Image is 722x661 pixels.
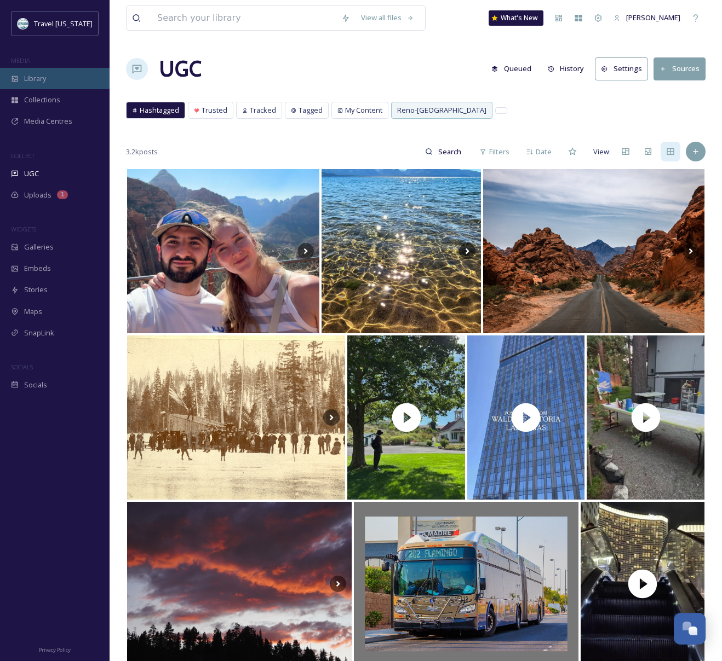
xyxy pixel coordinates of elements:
span: Embeds [24,263,51,274]
span: WIDGETS [11,225,36,233]
a: History [542,58,595,79]
span: Maps [24,306,42,317]
span: Media Centres [24,116,72,126]
input: Search [433,141,468,163]
span: Library [24,73,46,84]
span: Collections [24,95,60,105]
span: Tracked [250,105,276,115]
span: UGC [24,169,39,179]
span: SnapLink [24,328,54,338]
span: 3.2k posts [126,147,158,157]
img: ネバダ州バレーオブファイヤー州立公園 日本での知名度は低いし州立公園なので人は少ないだろうと思って行ったら大間違い。観光バスでツアー客が来るほどの人気スポットでした。ラスベガスから車で1時間とい... [483,169,704,333]
span: Stories [24,285,48,295]
span: MEDIA [11,56,30,65]
span: Date [536,147,552,157]
button: History [542,58,590,79]
img: thumbnail [347,335,465,500]
a: What's New [489,10,543,26]
span: SOCIALS [11,363,33,371]
span: Trusted [202,105,227,115]
span: Tagged [299,105,323,115]
a: UGC [159,53,202,85]
button: Open Chat [674,613,706,645]
input: Search your library [152,6,336,30]
span: [PERSON_NAME] [626,13,680,22]
span: Privacy Policy [39,646,71,653]
span: Hashtagged [140,105,179,115]
span: View: [593,147,611,157]
button: Queued [486,58,537,79]
div: 1 [57,190,68,199]
a: Settings [595,57,654,80]
a: Queued [486,58,542,79]
img: US road trip dump - 4.0 1. Zion Overlook with my ❤️ 2. Hoover dam 3. Las Vegas Strip 4. met alexg... [127,169,319,333]
span: COLLECT [11,152,35,160]
a: [PERSON_NAME] [608,7,686,28]
span: Galleries [24,242,54,252]
img: thumbnail [587,335,704,500]
button: Sources [654,57,706,80]
span: Filters [489,147,509,157]
img: thumbnail [467,335,585,500]
span: Travel [US_STATE] [34,19,93,28]
span: My Content [345,105,382,115]
img: Sun sparkles and soothing waves at Nevada Beach, Lake Tahoe. Swipe for the video. #travelnevada #... [322,169,481,333]
span: Uploads [24,190,51,200]
img: Every picture tells a story In a donated photo album covering the January to February 1922 filmin... [127,335,345,500]
a: Privacy Policy [39,642,71,656]
button: Settings [595,57,648,80]
a: View all files [356,7,420,28]
span: Reno-[GEOGRAPHIC_DATA] [397,105,486,115]
img: download.jpeg [18,18,28,29]
span: Socials [24,380,47,390]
